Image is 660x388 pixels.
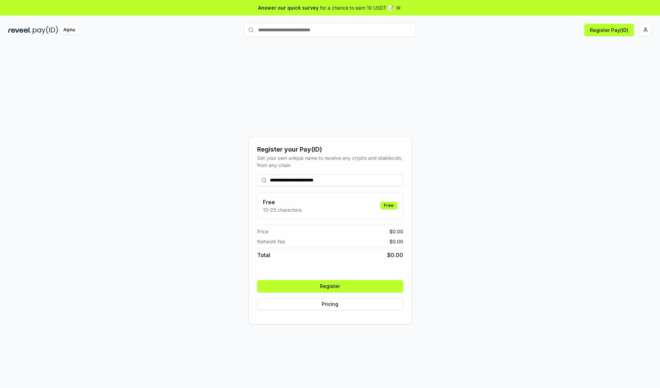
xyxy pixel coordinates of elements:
[258,4,319,11] span: Answer our quick survey
[257,298,403,310] button: Pricing
[584,24,634,36] button: Register Pay(ID)
[389,238,403,245] span: $ 0.00
[380,202,397,209] div: Free
[387,251,403,259] span: $ 0.00
[257,280,403,292] button: Register
[263,198,301,206] h3: Free
[389,228,403,235] span: $ 0.00
[257,228,268,235] span: Price
[257,154,403,169] div: Get your own unique name to receive any crypto and stablecoin, from any chain
[320,4,394,11] span: for a chance to earn 10 USDT 📝
[263,206,301,213] p: 13-25 characters
[59,26,79,34] div: Alpha
[8,26,31,34] img: reveel_dark
[257,238,285,245] span: Network fee
[257,145,403,154] div: Register your Pay(ID)
[257,251,270,259] span: Total
[33,26,58,34] img: pay_id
